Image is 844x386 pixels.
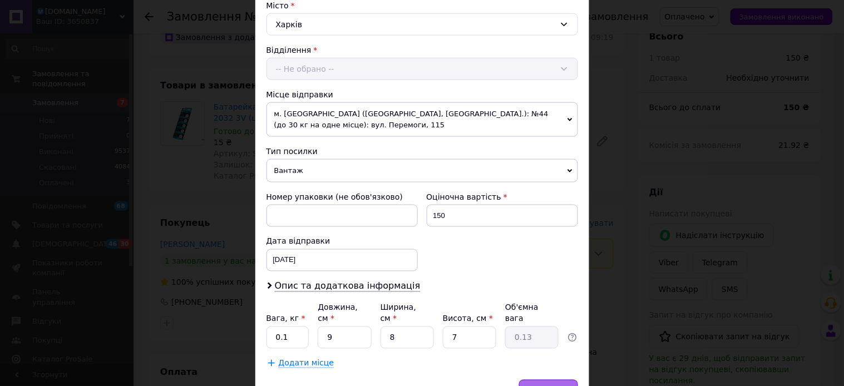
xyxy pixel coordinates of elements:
[279,359,334,368] span: Додати місце
[443,314,493,323] label: Висота, см
[266,13,578,36] div: Харків
[266,314,305,323] label: Вага, кг
[427,191,578,202] div: Оціночна вартість
[266,90,334,99] span: Місце відправки
[266,44,578,56] div: Відділення
[266,236,418,247] div: Дата відправки
[505,302,559,324] div: Об'ємна вага
[318,303,358,323] label: Довжина, см
[381,303,416,323] label: Ширина, см
[266,159,578,182] span: Вантаж
[266,147,318,156] span: Тип посилки
[266,191,418,202] div: Номер упаковки (не обов'язково)
[266,102,578,137] span: м. [GEOGRAPHIC_DATA] ([GEOGRAPHIC_DATA], [GEOGRAPHIC_DATA].): №44 (до 30 кг на одне місце): вул. ...
[275,281,421,292] span: Опис та додаткова інформація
